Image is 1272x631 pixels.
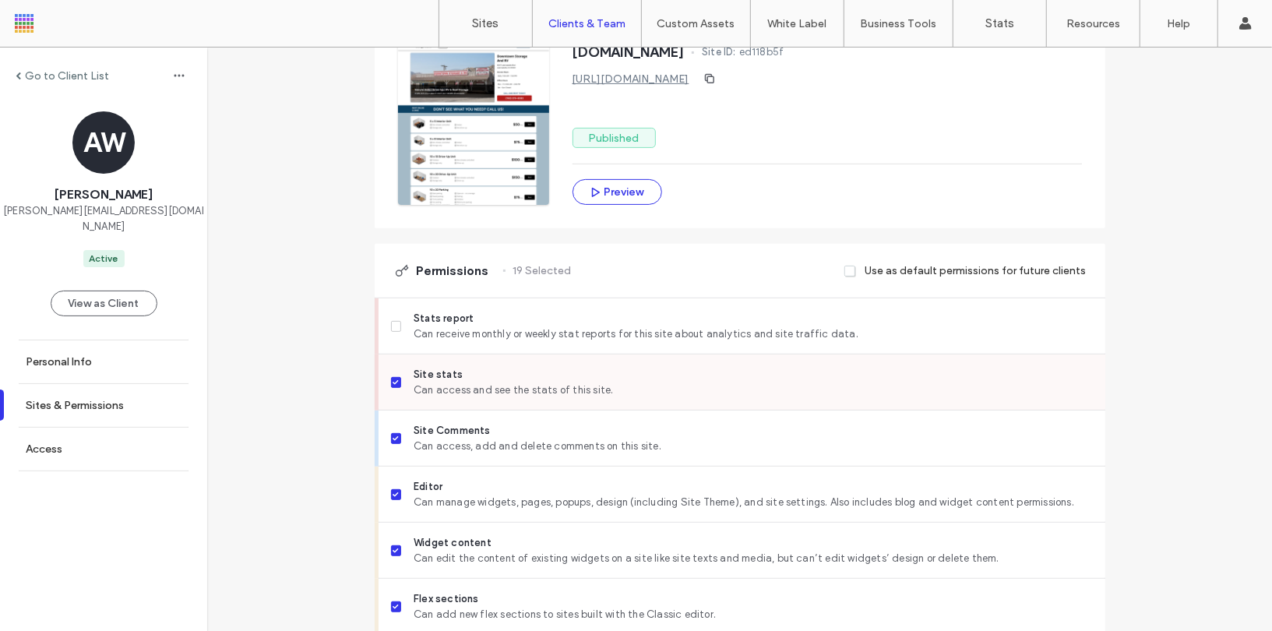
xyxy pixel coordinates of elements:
label: Sites [473,16,499,30]
label: Resources [1066,17,1120,30]
label: Clients & Team [548,17,625,30]
div: Active [90,252,118,266]
label: Custom Assets [657,17,735,30]
span: [PERSON_NAME] [55,186,153,203]
span: Site Comments [414,423,1092,439]
label: Use as default permissions for future clients [865,256,1087,285]
span: Can add new flex sections to sites built with the Classic editor. [414,607,1092,622]
span: Site ID: [702,44,736,60]
label: Stats [985,16,1014,30]
label: Published [573,128,656,148]
span: Help [36,11,68,25]
span: [DOMAIN_NAME] [573,44,685,60]
button: Preview [573,179,662,205]
span: Can manage widgets, pages, popups, design (including Site Theme), and site settings. Also include... [414,495,1092,510]
a: [URL][DOMAIN_NAME] [573,72,689,86]
span: Permissions [417,263,489,280]
label: Help [1168,17,1191,30]
span: Editor [414,479,1092,495]
span: Can edit the content of existing widgets on a site like site texts and media, but can’t edit widg... [414,551,1092,566]
span: ed118b5f [739,44,784,60]
label: Sites & Permissions [26,399,124,412]
label: White Label [768,17,827,30]
button: View as Client [51,291,157,316]
span: Can access and see the stats of this site. [414,382,1092,398]
span: Site stats [414,367,1092,382]
span: Can access, add and delete comments on this site. [414,439,1092,454]
label: Business Tools [861,17,937,30]
span: Flex sections [414,591,1092,607]
label: 19 Selected [513,256,572,285]
label: Go to Client List [25,69,109,83]
span: Widget content [414,535,1092,551]
label: Personal Info [26,355,92,368]
label: Access [26,442,62,456]
div: AW [72,111,135,174]
span: Stats report [414,311,1092,326]
span: Can receive monthly or weekly stat reports for this site about analytics and site traffic data. [414,326,1092,342]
